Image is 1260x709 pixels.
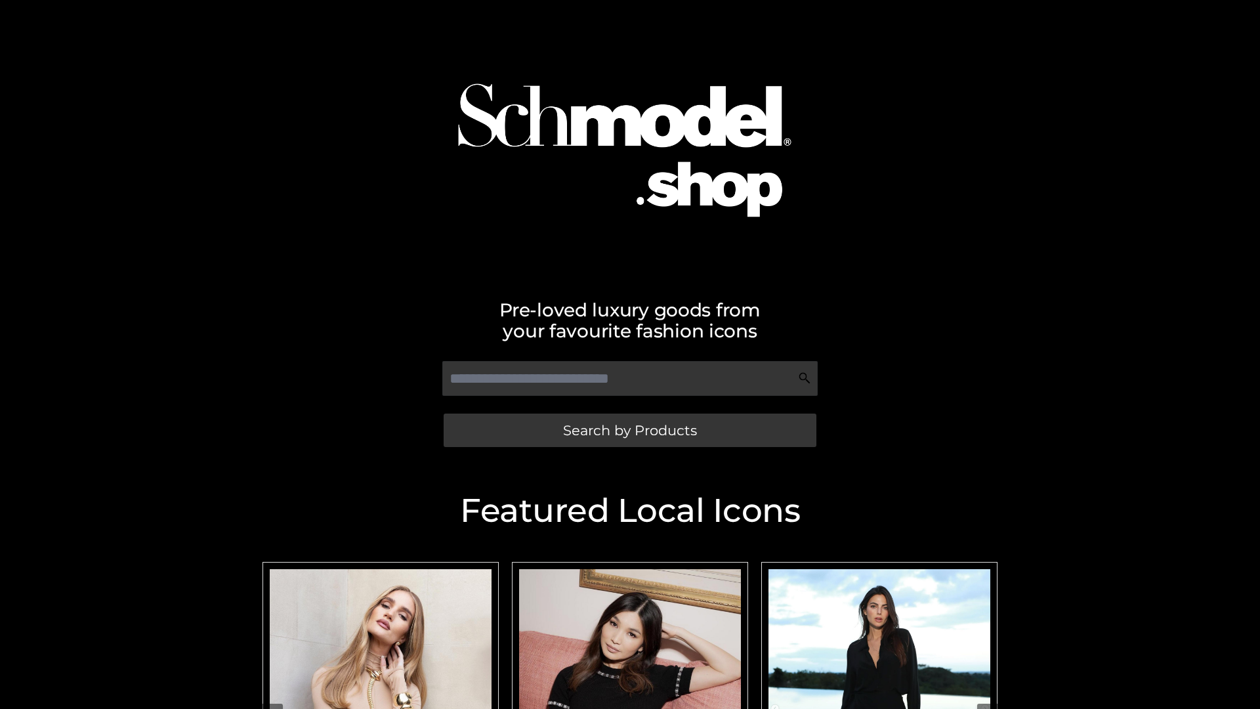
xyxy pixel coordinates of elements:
span: Search by Products [563,423,697,437]
img: Search Icon [798,372,811,385]
h2: Featured Local Icons​ [256,494,1004,527]
a: Search by Products [444,414,816,447]
h2: Pre-loved luxury goods from your favourite fashion icons [256,299,1004,341]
